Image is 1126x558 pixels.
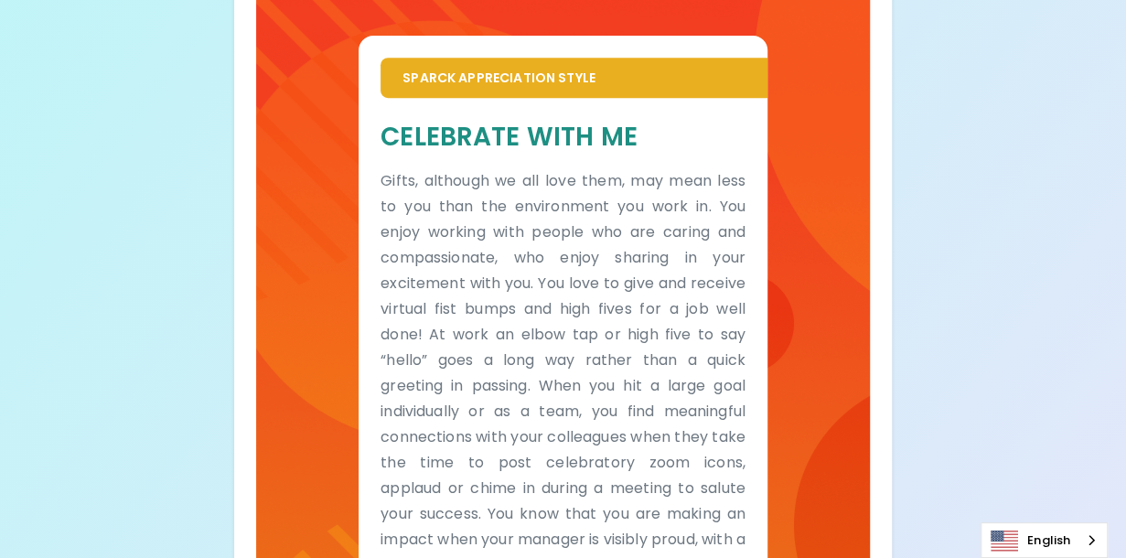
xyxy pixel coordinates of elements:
[981,523,1107,557] a: English
[381,120,745,154] h5: Celebrate With Me
[402,69,745,87] p: Sparck Appreciation Style
[981,522,1108,558] aside: Language selected: English
[981,522,1108,558] div: Language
